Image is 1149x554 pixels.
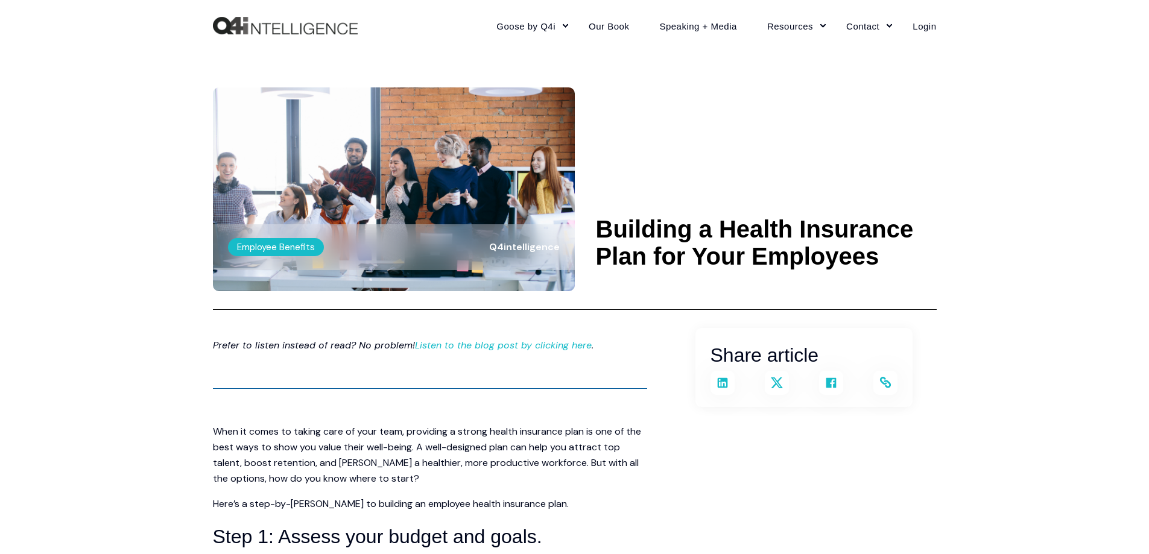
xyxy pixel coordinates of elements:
span: Q4intelligence [489,241,560,253]
img: A productive and happy team discussing benefits [213,87,575,291]
h3: Share article [711,340,897,371]
h1: Building a Health Insurance Plan for Your Employees [596,216,937,270]
a: Listen to the blog post by clicking here [415,339,592,351]
span: When it comes to taking care of your team, providing a strong health insurance plan is one of the... [213,425,641,485]
span: Here’s a step-by-[PERSON_NAME] to building an employee health insurance plan. [213,497,569,510]
a: Back to Home [213,17,358,35]
em: Prefer to listen instead of read? No problem! . [213,339,593,351]
label: Employee Benefits [228,238,324,256]
img: Q4intelligence, LLC logo [213,17,358,35]
h3: Step 1: Assess your budget and goals. [213,521,647,552]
